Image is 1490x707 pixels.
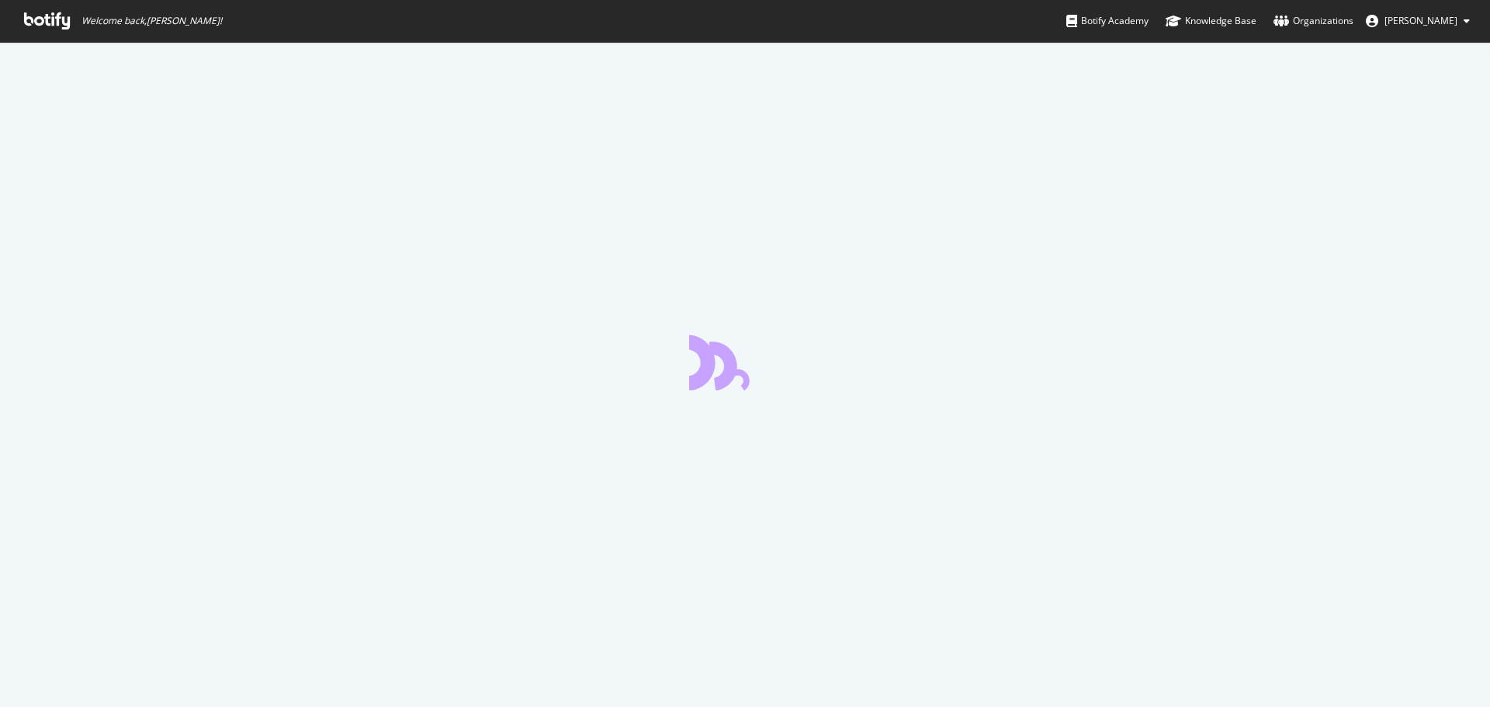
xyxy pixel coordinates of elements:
[1166,13,1256,29] div: Knowledge Base
[1353,9,1482,33] button: [PERSON_NAME]
[81,15,222,27] span: Welcome back, [PERSON_NAME] !
[1066,13,1149,29] div: Botify Academy
[1273,13,1353,29] div: Organizations
[689,334,801,390] div: animation
[1384,14,1457,27] span: Bryson Meunier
